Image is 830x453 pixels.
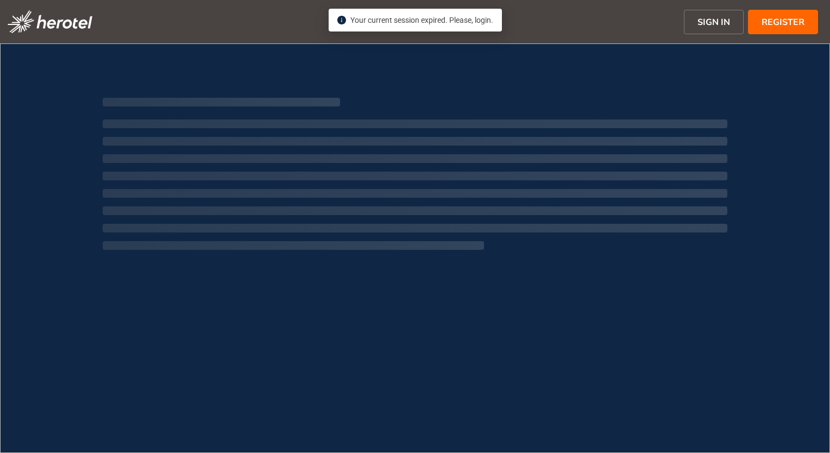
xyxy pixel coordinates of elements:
span: SIGN IN [697,15,730,28]
button: SIGN IN [684,10,744,34]
button: REGISTER [748,10,818,34]
span: info-circle [337,16,346,24]
span: REGISTER [762,15,804,28]
img: logo [8,10,92,33]
span: Your current session expired. Please, login. [350,16,493,24]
